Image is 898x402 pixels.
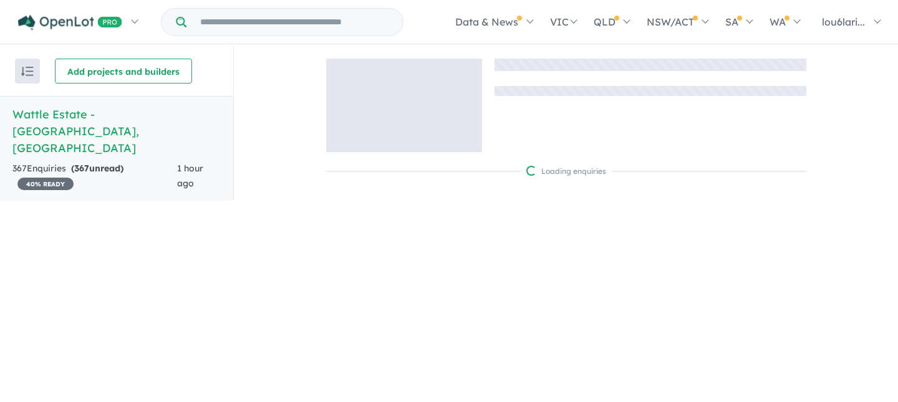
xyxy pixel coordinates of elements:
h5: Wattle Estate - [GEOGRAPHIC_DATA] , [GEOGRAPHIC_DATA] [12,106,221,156]
strong: ( unread) [71,163,123,174]
span: 367 [74,163,89,174]
img: sort.svg [21,67,34,76]
span: lou6lari... [822,16,865,28]
div: Loading enquiries [526,165,606,178]
input: Try estate name, suburb, builder or developer [189,9,400,36]
div: 367 Enquir ies [12,161,177,191]
button: Add projects and builders [55,59,192,84]
img: Openlot PRO Logo White [18,15,122,31]
span: 1 hour ago [177,163,203,189]
span: 40 % READY [17,178,74,190]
